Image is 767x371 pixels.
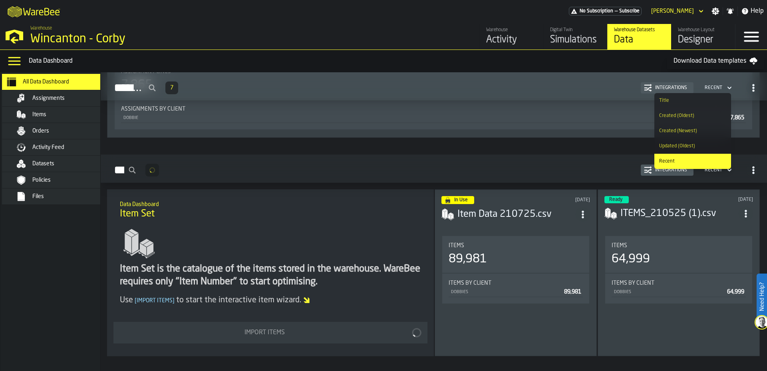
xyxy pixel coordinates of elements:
[3,53,26,69] label: button-toggle-Data Menu
[120,208,155,220] span: Item Set
[612,280,746,286] div: Title
[2,74,114,90] li: menu All Data Dashboard
[2,188,114,205] li: menu Files
[654,139,731,154] li: dropdown-item
[730,115,744,121] span: 7,865
[651,8,694,14] div: DropdownMenuValue-phillip clegg
[648,6,705,16] div: DropdownMenuValue-phillip clegg
[659,159,726,164] div: Recent
[449,280,583,286] div: Title
[654,154,731,169] li: dropdown-item
[2,123,114,139] li: menu Orders
[654,93,731,169] ul: dropdown-menu
[692,197,753,202] div: Updated: 04/06/2025, 12:18:40 Created: 04/06/2025, 12:17:36
[701,165,733,175] div: DropdownMenuValue-4
[605,236,752,273] div: stat-Items
[652,85,690,91] div: Integrations
[135,298,137,304] span: [
[580,8,613,14] span: No Subscription
[32,144,64,151] span: Activity Feed
[620,207,739,220] h3: ITEMS_210525 (1).csv
[612,286,746,297] div: StatList-item-DOBBIES
[659,143,726,149] div: Updated (Oldest)
[654,123,731,139] li: dropdown-item
[120,295,421,306] div: Use to start the interactive item wizard.
[120,263,421,288] div: Item Set is the catalogue of the items stored in the warehouse. WareBee requires only "Item Numbe...
[120,200,421,208] h2: Sub Title
[32,193,44,200] span: Files
[115,99,752,129] div: stat-Assignments by Client
[612,242,746,249] div: Title
[121,106,746,112] div: Title
[2,107,114,123] li: menu Items
[723,7,737,15] label: button-toggle-Notifications
[29,56,667,66] div: Data Dashboard
[30,32,246,46] div: Wincanton - Corby
[641,82,693,93] button: button-Integrations
[604,234,753,349] section: card-ItemSetDashboardCard
[614,27,665,33] div: Warehouse Datasets
[173,298,175,304] span: ]
[598,189,760,356] div: ItemListCard-DashboardItemContainer
[757,274,766,319] label: Need Help?
[121,112,746,123] div: StatList-item-DOBBIE
[671,24,735,50] a: link-to-/wh/i/ace0e389-6ead-4668-b816-8dc22364bb41/designer
[113,196,427,224] div: title-Item Set
[654,108,731,123] li: dropdown-item
[654,93,731,108] li: dropdown-item
[113,322,427,343] button: button-Import Items
[2,172,114,188] li: menu Policies
[619,8,640,14] span: Subscribe
[2,90,114,107] li: menu Assignments
[615,8,618,14] span: —
[449,242,583,249] div: Title
[486,34,537,46] div: Activity
[449,252,487,266] div: 89,981
[450,290,561,295] div: DOBBIES
[667,53,764,69] a: Download Data templates
[170,85,173,91] span: 7
[2,156,114,172] li: menu Datasets
[727,289,744,295] span: 64,999
[607,24,671,50] a: link-to-/wh/i/ace0e389-6ead-4668-b816-8dc22364bb41/data
[121,106,185,112] span: Assignments by Client
[543,24,607,50] a: link-to-/wh/i/ace0e389-6ead-4668-b816-8dc22364bb41/simulations
[101,155,767,183] h2: button-Items
[652,167,690,173] div: Integrations
[550,34,601,46] div: Simulations
[32,177,51,183] span: Policies
[442,236,589,273] div: stat-Items
[564,289,581,295] span: 89,981
[457,208,576,221] h3: Item Data 210725.csv
[569,7,642,16] a: link-to-/wh/i/ace0e389-6ead-4668-b816-8dc22364bb41/pricing/
[23,79,69,85] span: All Data Dashboard
[441,196,474,204] div: status-4 2
[701,83,733,93] div: DropdownMenuValue-4
[708,7,723,15] label: button-toggle-Settings
[609,197,622,202] span: Ready
[705,167,722,173] div: DropdownMenuValue-4
[118,328,411,337] div: Import Items
[123,115,727,121] div: DOBBIE
[479,24,543,50] a: link-to-/wh/i/ace0e389-6ead-4668-b816-8dc22364bb41/feed/
[705,85,722,91] div: DropdownMenuValue-4
[641,165,693,176] button: button-Integrations
[678,27,729,33] div: Warehouse Layout
[32,161,54,167] span: Datasets
[612,242,627,249] span: Items
[659,128,726,134] div: Created (Newest)
[449,280,491,286] span: Items by client
[604,196,629,203] div: status-3 2
[605,274,752,304] div: stat-Items by client
[442,274,589,304] div: stat-Items by client
[32,95,65,101] span: Assignments
[659,98,726,103] div: Title
[678,34,729,46] div: Designer
[107,189,434,356] div: ItemListCard-
[550,27,601,33] div: Digital Twin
